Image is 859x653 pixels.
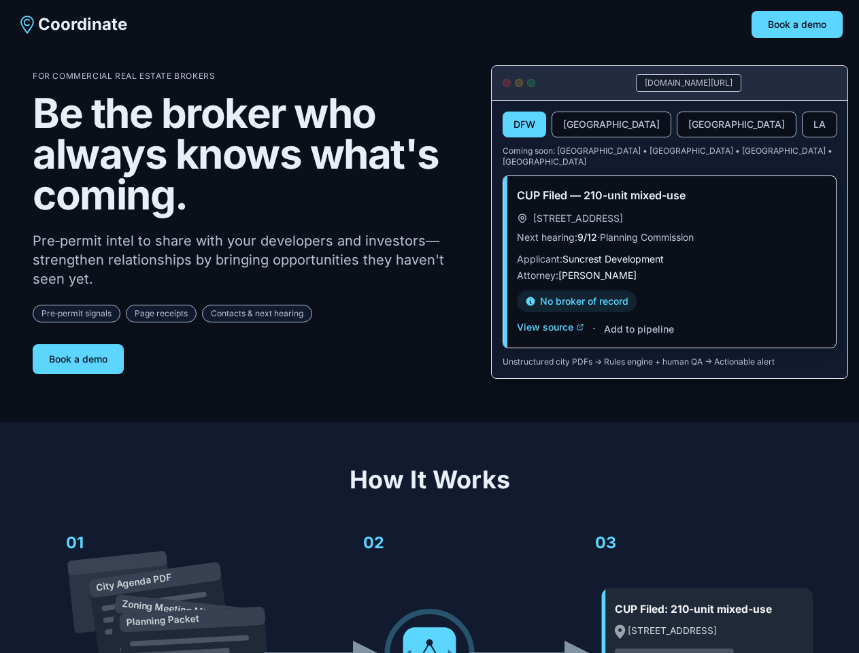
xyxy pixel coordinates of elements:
button: Add to pipeline [604,322,674,336]
button: DFW [503,112,546,137]
button: Book a demo [752,11,843,38]
text: Zoning Meeting Minutes [121,598,231,620]
text: City Agenda PDF [95,571,172,592]
p: Applicant: [517,252,822,266]
span: Pre‑permit signals [33,305,120,322]
span: Page receipts [126,305,197,322]
text: 02 [363,533,384,552]
p: Next hearing: · Planning Commission [517,231,822,244]
div: [DOMAIN_NAME][URL] [636,74,741,92]
span: [PERSON_NAME] [558,269,637,281]
h1: Be the broker who always knows what's coming. [33,93,469,215]
button: LA [802,112,837,137]
h2: How It Works [33,466,826,493]
text: [STREET_ADDRESS] [628,625,717,636]
button: [GEOGRAPHIC_DATA] [677,112,796,137]
p: Coming soon: [GEOGRAPHIC_DATA] • [GEOGRAPHIC_DATA] • [GEOGRAPHIC_DATA] • [GEOGRAPHIC_DATA] [503,146,837,167]
img: Coordinate [16,14,38,35]
p: Unstructured city PDFs → Rules engine + human QA → Actionable alert [503,356,837,367]
span: · [592,320,596,337]
div: No broker of record [517,290,637,312]
span: Contacts & next hearing [202,305,312,322]
span: Suncrest Development [562,253,664,265]
p: Attorney: [517,269,822,282]
text: Planning Packet [126,613,199,628]
span: 9/12 [577,231,597,243]
p: Pre‑permit intel to share with your developers and investors—strengthen relationships by bringing... [33,231,469,288]
text: CUP Filed: 210-unit mixed-use [615,603,772,616]
p: For Commercial Real Estate Brokers [33,71,469,82]
button: Book a demo [33,344,124,374]
span: Coordinate [38,14,127,35]
h3: CUP Filed — 210-unit mixed-use [517,187,822,203]
button: View source [517,320,584,334]
a: Coordinate [16,14,127,35]
text: 01 [66,533,84,552]
span: [STREET_ADDRESS] [533,212,623,225]
button: [GEOGRAPHIC_DATA] [552,112,671,137]
text: 03 [595,533,616,552]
